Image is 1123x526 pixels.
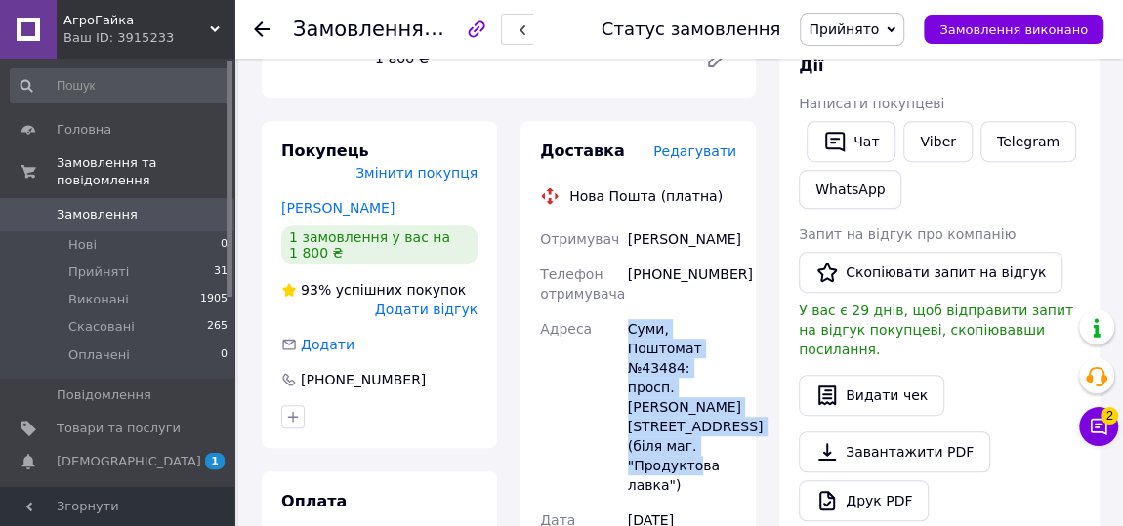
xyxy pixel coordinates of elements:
span: Телефон отримувача [540,266,625,302]
span: Дії [799,57,823,75]
button: Видати чек [799,375,944,416]
a: Завантажити PDF [799,431,990,472]
span: Замовлення [293,18,424,41]
span: Замовлення [57,206,138,223]
span: Замовлення та повідомлення [57,154,234,189]
span: 1 [205,453,225,469]
span: 1905 [200,291,228,308]
span: Нові [68,236,97,254]
div: успішних покупок [281,280,466,300]
span: Додати відгук [375,302,478,317]
div: 1 замовлення у вас на 1 800 ₴ [281,225,478,264]
span: Покупець [281,142,369,160]
span: Виконані [68,291,129,308]
a: WhatsApp [799,170,901,209]
span: 93% [301,282,331,298]
span: Запит на відгук про компанію [799,226,1016,242]
div: [PHONE_NUMBER] [299,370,428,389]
span: Додати [301,337,354,352]
a: Telegram [980,121,1076,162]
a: Viber [903,121,972,162]
span: 2 [1101,401,1118,419]
span: 265 [207,318,228,336]
span: АгроГайка [63,12,210,29]
span: Отримувач [540,231,619,247]
div: [PERSON_NAME] [624,222,740,257]
span: Скасовані [68,318,135,336]
span: У вас є 29 днів, щоб відправити запит на відгук покупцеві, скопіювавши посилання. [799,303,1073,357]
span: Повідомлення [57,386,151,404]
div: Ваш ID: 3915233 [63,29,234,47]
span: Змінити покупця [355,165,478,181]
span: Прийняті [68,263,129,281]
button: Чат з покупцем2 [1079,407,1118,446]
button: Чат [807,121,895,162]
span: Оплачені [68,346,130,364]
div: Нова Пошта (платна) [564,186,728,206]
span: Доставка [540,142,625,160]
span: 0 [221,236,228,254]
span: 31 [214,263,228,281]
div: Повернутися назад [254,20,270,39]
a: Друк PDF [799,480,929,521]
span: 0 [221,346,228,364]
button: Скопіювати запит на відгук [799,252,1062,293]
span: Товари та послуги [57,420,181,437]
span: Головна [57,121,111,139]
span: Оплата [281,492,347,510]
span: Редагувати [653,143,736,159]
div: Суми, Поштомат №43484: просп. [PERSON_NAME][STREET_ADDRESS] (біля маг. "Продуктова лавка") [624,311,740,503]
div: [PHONE_NUMBER] [624,257,740,311]
span: Адреса [540,321,592,337]
a: [PERSON_NAME] [281,200,395,216]
span: [DEMOGRAPHIC_DATA] [57,453,201,470]
span: Замовлення виконано [939,22,1088,37]
span: Прийнято [809,21,879,37]
span: Написати покупцеві [799,96,944,111]
button: Замовлення виконано [924,15,1103,44]
div: Статус замовлення [602,20,781,39]
input: Пошук [10,68,229,103]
